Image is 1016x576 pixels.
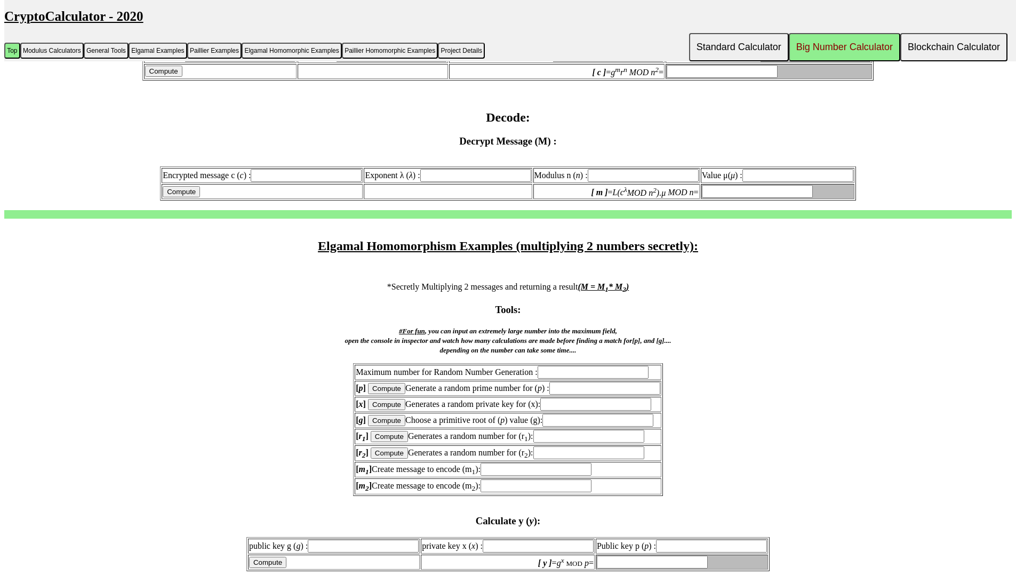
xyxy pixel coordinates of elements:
input: Compute [371,431,408,442]
td: Generates a random private key for (x): [355,397,661,412]
td: Maximum number for Random Number Generation : [355,365,661,380]
u: #For fun [399,327,425,335]
input: Compute [163,186,200,197]
i: c [240,171,244,180]
i: x [561,556,564,564]
i: m [359,481,369,490]
i: m [359,465,369,474]
button: Blockchain Calculator [900,33,1007,61]
button: General Tools [84,43,129,59]
i: n [576,171,580,180]
b: [ ] [356,431,369,441]
u: Elgamal Homomorphism Examples (multiplying 2 numbers secretly): [318,239,698,253]
td: = = [421,555,595,570]
button: Elgamal Examples [129,43,187,59]
b: [ ] [356,383,366,393]
sub: 1 [524,435,528,443]
i: g [359,415,363,425]
button: Paillier Examples [187,43,242,59]
i: L(c [613,188,624,197]
input: Compute [249,557,286,568]
b: Decode: [486,110,530,124]
input: Compute [371,447,408,459]
td: = = [449,64,665,79]
input: Compute [368,415,405,426]
button: Top [4,43,20,59]
i: r [359,448,366,457]
sub: 1 [362,435,366,443]
td: Create message to encode (m ): [355,462,661,477]
i: p [644,541,649,550]
b: [ ] [356,415,366,425]
td: Value μ( ) : [701,168,854,183]
i: MOD n ).μ [627,188,666,197]
sub: 1 [605,285,609,293]
i: p [585,558,589,567]
i: y [530,515,534,526]
sub: 2 [524,451,528,459]
b: [ ] [356,481,372,490]
i: λ [409,171,413,180]
td: Modulus n ( ) : [533,168,700,183]
input: Compute [368,383,405,394]
p: *Secretly Multiplying 2 messages and returning a result [4,282,1012,294]
td: Public key p ( ) : [596,539,768,554]
i: g [611,68,615,77]
b: [ c ] [592,68,606,77]
i: r [620,68,627,77]
button: Standard Calculator [689,33,789,61]
td: Generate a random prime number for ( ) : [355,381,661,396]
sub: 2 [622,285,626,293]
i: x [359,399,363,409]
b: [ ] [356,465,372,474]
sup: 2 [655,66,659,74]
i: μ [731,171,735,180]
td: private key x ( ) : [421,539,595,554]
sup: 2 [653,186,657,194]
h3: Calculate y ( ): [4,515,1012,527]
td: Choose a primitive root of ( ) value (g): [355,413,661,428]
button: Big Number Calculator [789,33,900,61]
i: x [471,541,475,550]
i: p [359,383,363,393]
td: public key g ( ) : [248,539,420,554]
sub: 2 [472,485,476,493]
i: MOD [629,68,649,77]
td: Exponent λ ( ) : [364,168,532,183]
u: CryptoCalculator - 2020 [4,9,143,23]
i: n [690,188,694,197]
i: m [615,66,620,74]
i: r [359,431,366,441]
font: MOD [566,559,582,567]
td: Generates a random number for (r ): [355,445,661,461]
i: λ [624,186,627,194]
input: Compute [145,66,182,77]
i: g [296,541,300,550]
i: , you can input an extremely large number into the maximum field, open the console in inspector a... [345,327,671,354]
td: Encrypted message c ( ) : [162,168,363,183]
h3: Decrypt Message (M) : [4,135,1012,147]
button: Modulus Calculators [20,43,84,59]
sub: 1 [365,468,369,476]
i: (M = M * M ) [578,282,629,291]
i: [p], and [g].... [632,337,671,345]
i: n [651,68,659,77]
sup: n [623,66,627,74]
sub: 2 [365,485,369,493]
b: [ ] [356,448,369,457]
i: p [500,415,505,425]
td: Generates a random number for (r ): [355,429,661,444]
h3: Tools: [4,304,1012,316]
i: g [557,558,561,567]
button: Elgamal Homomorphic Examples [242,43,342,59]
button: Project Details [438,43,485,59]
input: Compute [368,399,405,410]
b: [ m ] [591,188,607,197]
td: = = [533,184,700,199]
sub: 2 [362,451,366,459]
i: p [538,383,542,393]
td: Create message to encode (m ): [355,478,661,494]
button: Paillier Homomorphic Examples [342,43,438,59]
b: [ ] [356,399,366,409]
i: [ y ] [538,558,552,567]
